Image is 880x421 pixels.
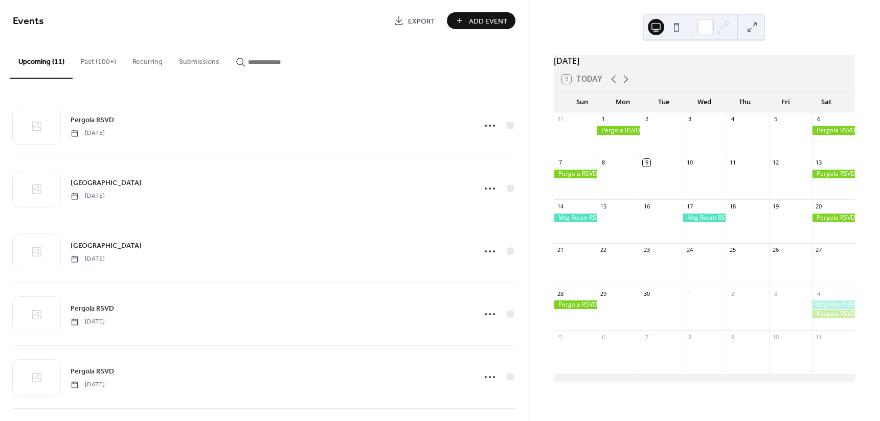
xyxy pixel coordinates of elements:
span: Events [13,11,44,31]
div: Wed [684,92,725,112]
button: Submissions [171,41,228,78]
div: 15 [600,202,607,210]
div: 12 [772,159,780,167]
a: Export [386,12,443,29]
span: [DATE] [71,192,105,201]
div: Pergola RSVD [597,126,640,135]
div: 17 [686,202,693,210]
div: 26 [772,246,780,254]
div: 6 [815,115,823,123]
span: Add Event [469,16,508,27]
span: [DATE] [71,254,105,264]
div: Pergola RSVD [812,170,855,178]
div: Mtg Room RSVD [554,214,597,222]
div: 25 [729,246,736,254]
div: 27 [815,246,823,254]
button: Past (100+) [73,41,124,78]
div: 20 [815,202,823,210]
div: 1 [600,115,607,123]
div: Pergola RSVD [554,300,597,309]
span: Pergola RSVD [71,366,114,377]
div: 28 [557,290,565,297]
div: 11 [815,333,823,341]
div: 16 [643,202,650,210]
div: 14 [557,202,565,210]
a: Pergola RSVD [71,114,114,126]
div: Pergola RSVD [812,310,855,318]
div: 5 [772,115,780,123]
div: 3 [686,115,693,123]
div: 2 [729,290,736,297]
a: [GEOGRAPHIC_DATA] [71,177,142,189]
div: 10 [686,159,693,167]
div: 9 [729,333,736,341]
span: [GEOGRAPHIC_DATA] [71,178,142,189]
div: 29 [600,290,607,297]
a: Pergola RSVD [71,365,114,377]
button: Recurring [124,41,171,78]
div: Mon [602,92,643,112]
a: [GEOGRAPHIC_DATA] [71,240,142,251]
span: [DATE] [71,380,105,389]
div: 21 [557,246,565,254]
div: Pergola RSVD [554,170,597,178]
div: Mtg Room RSVD [683,214,726,222]
button: Add Event [447,12,515,29]
div: Sat [806,92,847,112]
div: Pergola RSVD [812,126,855,135]
span: Export [408,16,435,27]
div: 18 [729,202,736,210]
div: 10 [772,333,780,341]
div: Pergola RSVD [812,214,855,222]
div: 4 [815,290,823,297]
div: 30 [643,290,650,297]
span: [DATE] [71,129,105,138]
span: [GEOGRAPHIC_DATA] [71,241,142,251]
div: 2 [643,115,650,123]
div: 4 [729,115,736,123]
a: Pergola RSVD [71,302,114,314]
div: 23 [643,246,650,254]
div: 6 [600,333,607,341]
div: 13 [815,159,823,167]
div: 7 [557,159,565,167]
div: Mtg Room RSVD [812,300,855,309]
div: 5 [557,333,565,341]
span: [DATE] [71,317,105,326]
div: 1 [686,290,693,297]
div: 11 [729,159,736,167]
div: 24 [686,246,693,254]
div: 31 [557,115,565,123]
button: Upcoming (11) [10,41,73,79]
span: Pergola RSVD [71,303,114,314]
div: Tue [643,92,684,112]
div: 22 [600,246,607,254]
div: 9 [643,159,650,167]
div: 7 [643,333,650,341]
div: Fri [765,92,806,112]
div: 8 [686,333,693,341]
div: Sun [562,92,603,112]
div: 8 [600,159,607,167]
div: 3 [772,290,780,297]
div: [DATE] [554,55,855,67]
span: Pergola RSVD [71,115,114,126]
div: 19 [772,202,780,210]
div: Thu [725,92,765,112]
